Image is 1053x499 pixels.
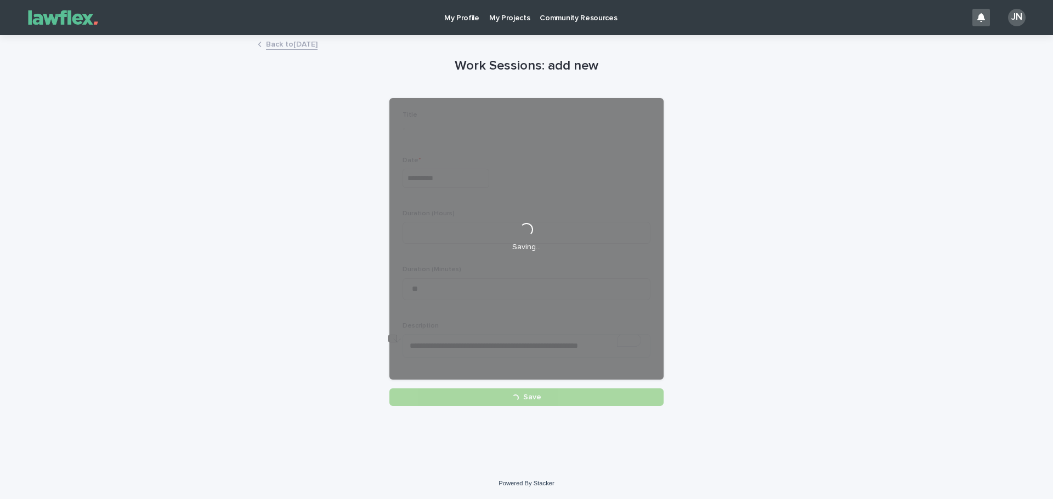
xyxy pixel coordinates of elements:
h1: Work Sessions: add new [389,58,664,74]
div: JN [1008,9,1026,26]
a: Powered By Stacker [499,480,554,486]
a: Back to[DATE] [266,37,318,50]
img: Gnvw4qrBSHOAfo8VMhG6 [22,7,104,28]
p: Saving… [512,243,541,252]
button: Save [389,388,664,406]
span: Save [523,393,541,401]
